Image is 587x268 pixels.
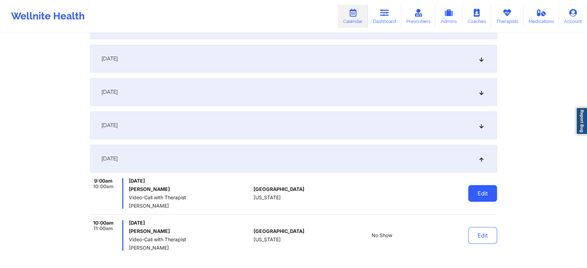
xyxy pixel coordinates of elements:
a: Medications [523,5,559,28]
span: [DATE] [101,155,118,162]
span: 11:00am [93,226,113,231]
span: [DATE] [101,55,118,62]
span: [PERSON_NAME] [129,245,251,251]
span: [DATE] [129,220,251,226]
a: Calendar [338,5,368,28]
a: Account [559,5,587,28]
button: Edit [468,185,497,202]
span: 10:00am [93,184,114,189]
a: Report Bug [576,107,587,135]
span: 9:00am [94,178,113,184]
span: [PERSON_NAME] [129,203,251,209]
a: Therapists [491,5,523,28]
span: [DATE] [101,122,118,129]
a: Admins [435,5,462,28]
h6: [PERSON_NAME] [129,186,251,192]
span: [DATE] [101,89,118,95]
span: [DATE] [129,178,251,184]
span: [GEOGRAPHIC_DATA] [254,186,304,192]
span: No Show [371,233,392,238]
a: Dashboard [368,5,401,28]
span: 10:00am [93,220,114,226]
span: [US_STATE] [254,195,281,200]
h6: [PERSON_NAME] [129,228,251,234]
a: Coaches [462,5,491,28]
span: [GEOGRAPHIC_DATA] [254,228,304,234]
button: Edit [468,227,497,244]
span: Video-Call with Therapist [129,237,251,242]
span: [US_STATE] [254,237,281,242]
span: Video-Call with Therapist [129,195,251,200]
a: Prescribers [401,5,436,28]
